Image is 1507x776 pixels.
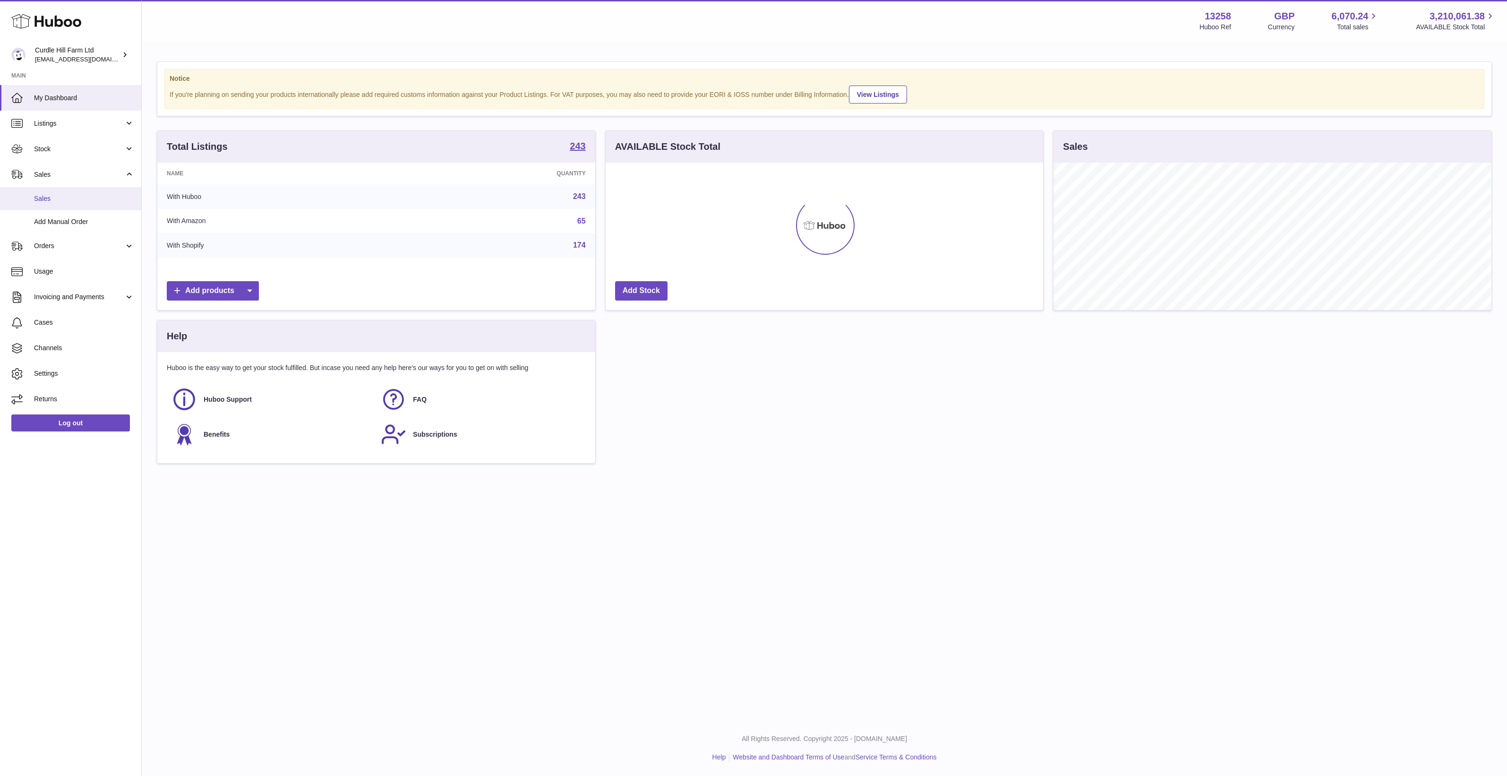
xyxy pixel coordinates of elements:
span: My Dashboard [34,94,134,103]
li: and [729,753,936,762]
strong: 243 [570,141,585,151]
a: Service Terms & Conditions [856,753,937,761]
span: Total sales [1337,23,1379,32]
a: Add Stock [615,281,668,301]
a: Add products [167,281,259,301]
div: Currency [1268,23,1295,32]
p: Huboo is the easy way to get your stock fulfilled. But incase you need any help here's our ways f... [167,363,586,372]
img: internalAdmin-13258@internal.huboo.com [11,48,26,62]
td: With Shopify [157,233,397,258]
h3: AVAILABLE Stock Total [615,140,720,153]
span: AVAILABLE Stock Total [1416,23,1496,32]
div: Huboo Ref [1199,23,1231,32]
span: Benefits [204,430,230,439]
a: Website and Dashboard Terms of Use [733,753,844,761]
th: Quantity [397,163,595,184]
span: [EMAIL_ADDRESS][DOMAIN_NAME] [35,55,139,63]
a: Log out [11,414,130,431]
span: Listings [34,119,124,128]
strong: GBP [1274,10,1294,23]
span: Usage [34,267,134,276]
strong: Notice [170,74,1479,83]
span: Channels [34,344,134,353]
h3: Total Listings [167,140,228,153]
span: Orders [34,241,124,250]
span: Invoicing and Payments [34,293,124,302]
a: 6,070.24 Total sales [1332,10,1379,32]
a: 243 [570,141,585,153]
span: Sales [34,170,124,179]
p: All Rights Reserved. Copyright 2025 - [DOMAIN_NAME] [149,734,1499,743]
span: Settings [34,369,134,378]
span: Huboo Support [204,395,252,404]
a: 3,210,061.38 AVAILABLE Stock Total [1416,10,1496,32]
span: 6,070.24 [1332,10,1369,23]
a: View Listings [849,86,907,103]
th: Name [157,163,397,184]
td: With Huboo [157,184,397,209]
a: Benefits [171,422,371,447]
div: Curdle Hill Farm Ltd [35,46,120,64]
span: Add Manual Order [34,217,134,226]
span: Sales [34,194,134,203]
a: Help [712,753,726,761]
span: Stock [34,145,124,154]
span: 3,210,061.38 [1430,10,1485,23]
h3: Sales [1063,140,1087,153]
span: Subscriptions [413,430,457,439]
a: 174 [573,241,586,249]
a: FAQ [381,387,581,412]
span: Returns [34,395,134,404]
h3: Help [167,330,187,343]
span: Cases [34,318,134,327]
a: Huboo Support [171,387,371,412]
td: With Amazon [157,209,397,233]
a: 65 [577,217,586,225]
div: If you're planning on sending your products internationally please add required customs informati... [170,84,1479,103]
a: Subscriptions [381,422,581,447]
strong: 13258 [1205,10,1231,23]
span: FAQ [413,395,427,404]
a: 243 [573,192,586,200]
